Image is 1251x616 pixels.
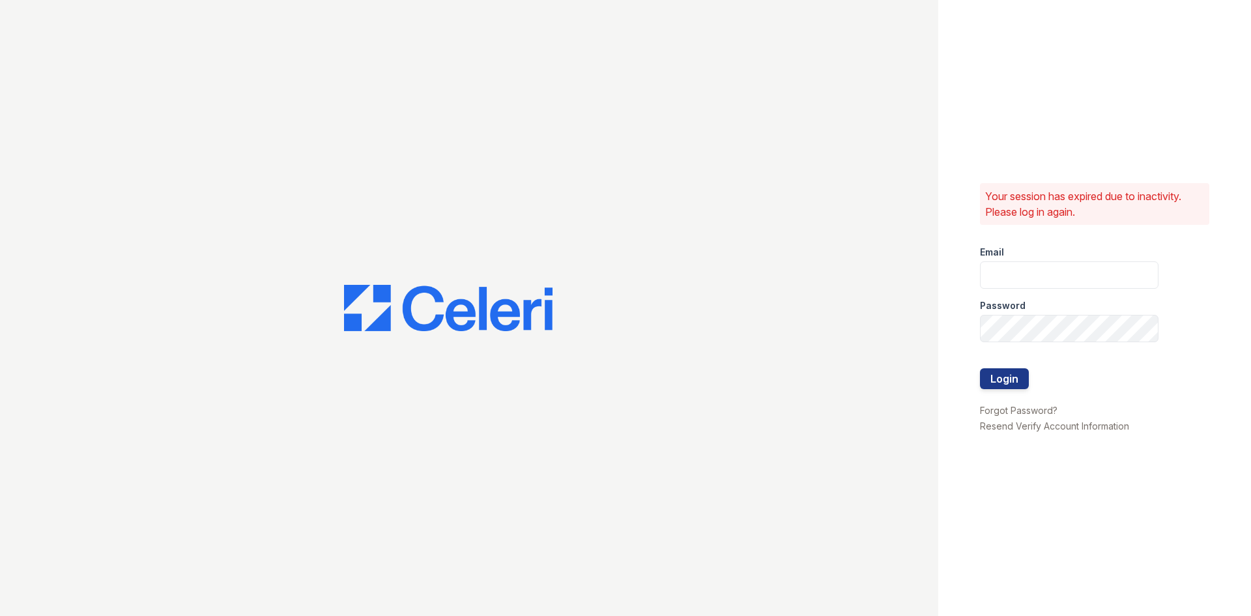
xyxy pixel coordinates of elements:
[344,285,553,332] img: CE_Logo_Blue-a8612792a0a2168367f1c8372b55b34899dd931a85d93a1a3d3e32e68fde9ad4.png
[980,299,1026,312] label: Password
[980,420,1129,432] a: Resend Verify Account Information
[980,246,1004,259] label: Email
[985,188,1204,220] p: Your session has expired due to inactivity. Please log in again.
[980,405,1057,416] a: Forgot Password?
[980,368,1029,389] button: Login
